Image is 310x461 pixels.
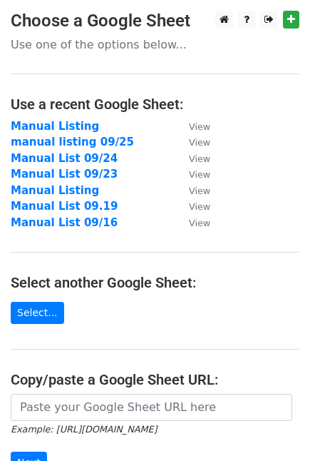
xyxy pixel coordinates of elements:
[189,201,210,212] small: View
[11,168,118,181] a: Manual List 09/23
[189,153,210,164] small: View
[11,96,299,113] h4: Use a recent Google Sheet:
[189,169,210,180] small: View
[11,11,299,31] h3: Choose a Google Sheet
[175,152,210,165] a: View
[175,136,210,148] a: View
[11,184,99,197] a: Manual Listing
[11,152,118,165] a: Manual List 09/24
[189,121,210,132] small: View
[189,137,210,148] small: View
[11,302,64,324] a: Select...
[11,120,99,133] a: Manual Listing
[189,218,210,228] small: View
[11,371,299,388] h4: Copy/paste a Google Sheet URL:
[11,274,299,291] h4: Select another Google Sheet:
[11,424,157,435] small: Example: [URL][DOMAIN_NAME]
[175,200,210,213] a: View
[189,186,210,196] small: View
[175,120,210,133] a: View
[175,216,210,229] a: View
[11,136,134,148] a: manual listing 09/25
[175,168,210,181] a: View
[11,37,299,52] p: Use one of the options below...
[11,200,118,213] a: Manual List 09.19
[11,216,118,229] a: Manual List 09/16
[11,394,292,421] input: Paste your Google Sheet URL here
[175,184,210,197] a: View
